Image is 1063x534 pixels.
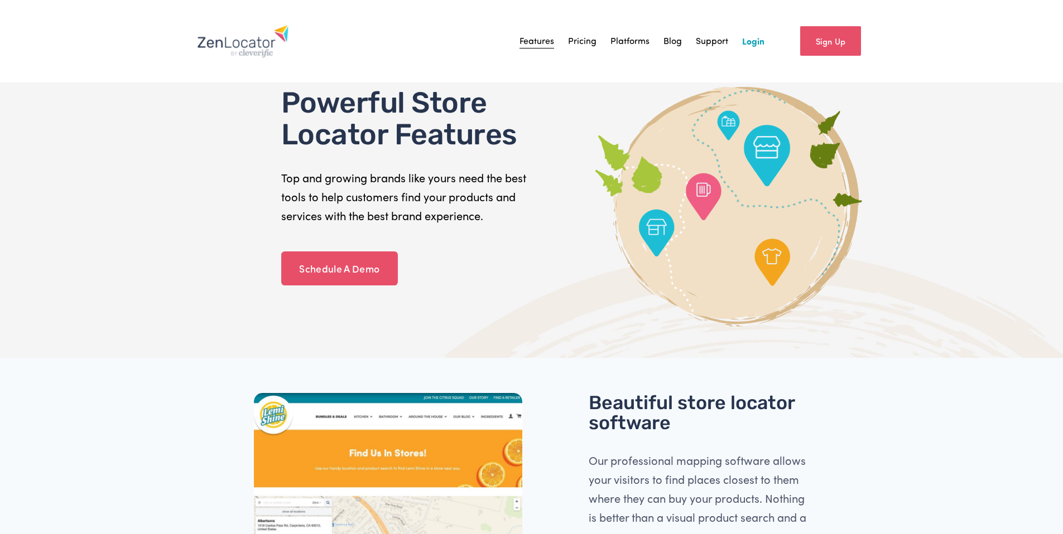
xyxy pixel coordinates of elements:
img: Zenlocator [197,25,289,58]
a: Platforms [610,33,650,50]
a: Pricing [568,33,597,50]
a: Login [742,33,764,50]
a: Features [520,33,554,50]
a: Sign Up [800,26,861,56]
a: Blog [663,33,682,50]
p: Top and growing brands like yours need the best tools to help customers find your products and se... [281,168,528,225]
a: Schedule A Demo [281,251,398,286]
span: Beautiful store locator software [589,391,799,434]
a: Support [696,33,728,50]
img: Graphic of ZenLocator features [591,87,867,327]
span: Powerful Store Locator Features [281,85,517,152]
